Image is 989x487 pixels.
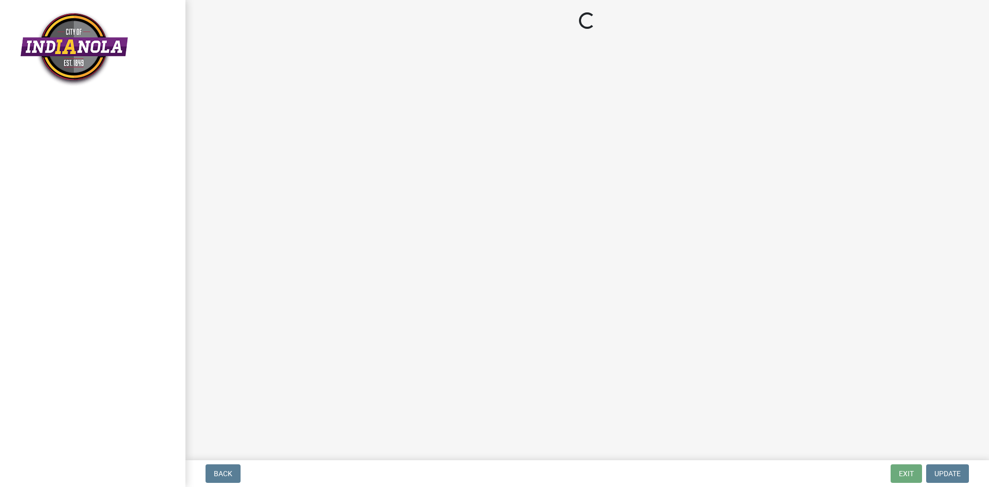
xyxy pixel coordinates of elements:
span: Back [214,469,232,478]
button: Update [926,464,969,483]
span: Update [934,469,961,478]
button: Back [206,464,241,483]
img: City of Indianola, Iowa [21,11,128,87]
button: Exit [891,464,922,483]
